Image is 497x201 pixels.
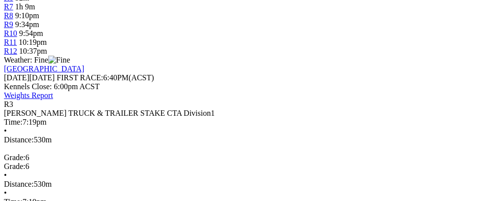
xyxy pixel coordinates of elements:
[4,56,70,64] span: Weather: Fine
[4,91,53,100] a: Weights Report
[15,2,35,11] span: 1h 9m
[4,2,13,11] a: R7
[4,82,493,91] div: Kennels Close: 6:00pm ACST
[4,11,13,20] a: R8
[4,100,13,108] span: R3
[4,171,7,179] span: •
[15,11,39,20] span: 9:10pm
[4,29,17,37] a: R10
[57,73,154,82] span: 6:40PM(ACST)
[4,65,84,73] a: [GEOGRAPHIC_DATA]
[4,109,493,118] div: [PERSON_NAME] TRUCK & TRAILER STAKE CTA Division1
[4,73,55,82] span: [DATE]
[4,118,493,127] div: 7:19pm
[4,127,7,135] span: •
[4,135,493,144] div: 530m
[4,162,493,171] div: 6
[57,73,103,82] span: FIRST RACE:
[4,73,30,82] span: [DATE]
[19,29,43,37] span: 9:54pm
[48,56,70,65] img: Fine
[4,180,493,189] div: 530m
[4,47,17,55] a: R12
[15,20,39,29] span: 9:34pm
[19,47,47,55] span: 10:37pm
[4,20,13,29] a: R9
[4,180,33,188] span: Distance:
[4,38,17,46] a: R11
[4,135,33,144] span: Distance:
[4,153,26,162] span: Grade:
[19,38,47,46] span: 10:19pm
[4,153,493,162] div: 6
[4,162,26,170] span: Grade:
[4,189,7,197] span: •
[4,118,23,126] span: Time:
